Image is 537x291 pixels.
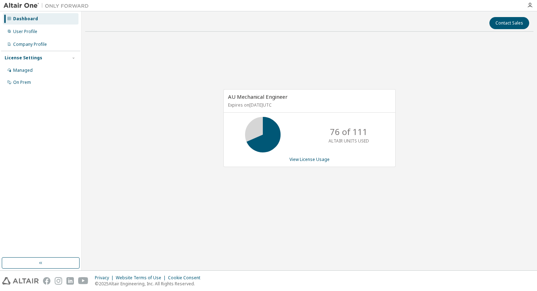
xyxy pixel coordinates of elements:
[2,277,39,285] img: altair_logo.svg
[78,277,88,285] img: youtube.svg
[13,42,47,47] div: Company Profile
[289,156,330,162] a: View License Usage
[489,17,529,29] button: Contact Sales
[43,277,50,285] img: facebook.svg
[228,93,288,100] span: AU Mechanical Engineer
[95,275,116,281] div: Privacy
[66,277,74,285] img: linkedin.svg
[55,277,62,285] img: instagram.svg
[5,55,42,61] div: License Settings
[95,281,205,287] p: © 2025 Altair Engineering, Inc. All Rights Reserved.
[13,80,31,85] div: On Prem
[228,102,389,108] p: Expires on [DATE] UTC
[330,126,368,138] p: 76 of 111
[13,16,38,22] div: Dashboard
[168,275,205,281] div: Cookie Consent
[13,68,33,73] div: Managed
[13,29,37,34] div: User Profile
[116,275,168,281] div: Website Terms of Use
[4,2,92,9] img: Altair One
[329,138,369,144] p: ALTAIR UNITS USED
